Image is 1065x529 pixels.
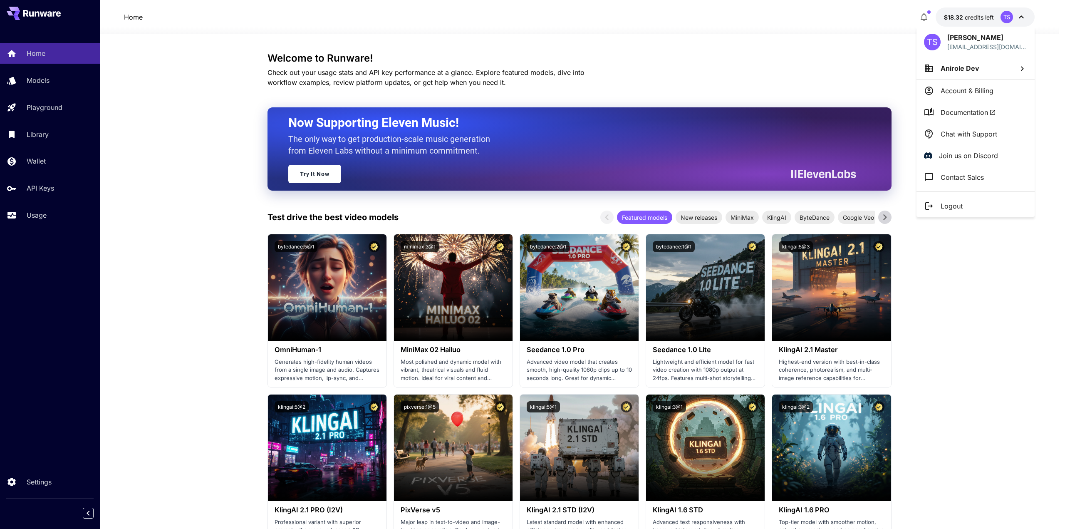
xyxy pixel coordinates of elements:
[941,172,984,182] p: Contact Sales
[947,42,1027,51] div: tsugita@kinkaku.com
[916,57,1035,79] button: Anirole Dev
[947,42,1027,51] p: [EMAIL_ADDRESS][DOMAIN_NAME]
[941,86,993,96] p: Account & Billing
[924,34,941,50] div: TS
[941,201,963,211] p: Logout
[941,107,996,117] span: Documentation
[939,151,998,161] p: Join us on Discord
[941,129,997,139] p: Chat with Support
[947,32,1027,42] p: [PERSON_NAME]
[941,64,979,72] span: Anirole Dev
